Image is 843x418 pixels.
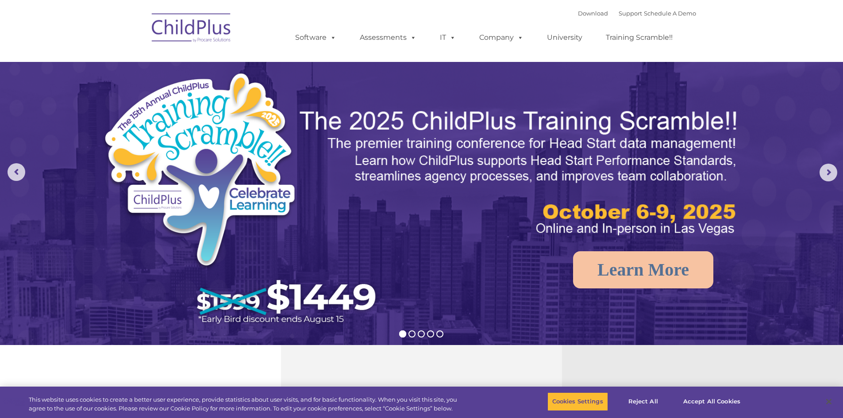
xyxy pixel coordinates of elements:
[547,392,608,411] button: Cookies Settings
[286,29,345,46] a: Software
[351,29,425,46] a: Assessments
[619,10,642,17] a: Support
[578,10,608,17] a: Download
[470,29,532,46] a: Company
[147,7,236,51] img: ChildPlus by Procare Solutions
[597,29,681,46] a: Training Scramble!!
[538,29,591,46] a: University
[644,10,696,17] a: Schedule A Demo
[431,29,465,46] a: IT
[123,95,161,101] span: Phone number
[578,10,696,17] font: |
[616,392,671,411] button: Reject All
[819,392,839,411] button: Close
[678,392,745,411] button: Accept All Cookies
[123,58,150,65] span: Last name
[29,395,464,413] div: This website uses cookies to create a better user experience, provide statistics about user visit...
[573,251,713,288] a: Learn More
